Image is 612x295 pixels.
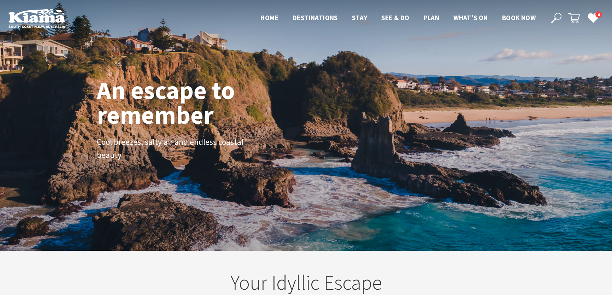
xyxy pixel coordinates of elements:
span: Stay [352,13,367,22]
span: 4 [595,11,602,18]
nav: Main Menu [253,12,543,24]
span: See & Do [381,13,409,22]
span: What’s On [453,13,488,22]
img: Kiama Logo [8,8,65,28]
p: Cool breezes, salty air and endless coastal beauty [97,136,256,162]
span: Home [260,13,278,22]
h1: An escape to remember [97,78,291,127]
span: Plan [424,13,440,22]
span: Book now [502,13,536,22]
a: 4 [588,12,598,23]
span: Destinations [293,13,338,22]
